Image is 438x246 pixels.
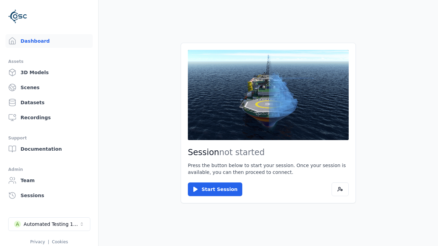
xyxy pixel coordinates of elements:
span: | [48,240,49,244]
div: Admin [8,165,90,174]
a: Dashboard [5,34,93,48]
p: Press the button below to start your session. Once your session is available, you can then procee... [188,162,349,176]
span: not started [219,148,265,157]
img: Logo [8,7,27,26]
div: Assets [8,57,90,66]
a: 3D Models [5,66,93,79]
a: Cookies [52,240,68,244]
a: Documentation [5,142,93,156]
button: Select a workspace [8,217,90,231]
div: Automated Testing 1 - Playwright [24,221,79,228]
h2: Session [188,147,349,158]
div: Support [8,134,90,142]
a: Recordings [5,111,93,124]
a: Datasets [5,96,93,109]
button: Start Session [188,182,242,196]
a: Sessions [5,189,93,202]
a: Scenes [5,81,93,94]
a: Team [5,174,93,187]
div: A [14,221,21,228]
a: Privacy [30,240,45,244]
